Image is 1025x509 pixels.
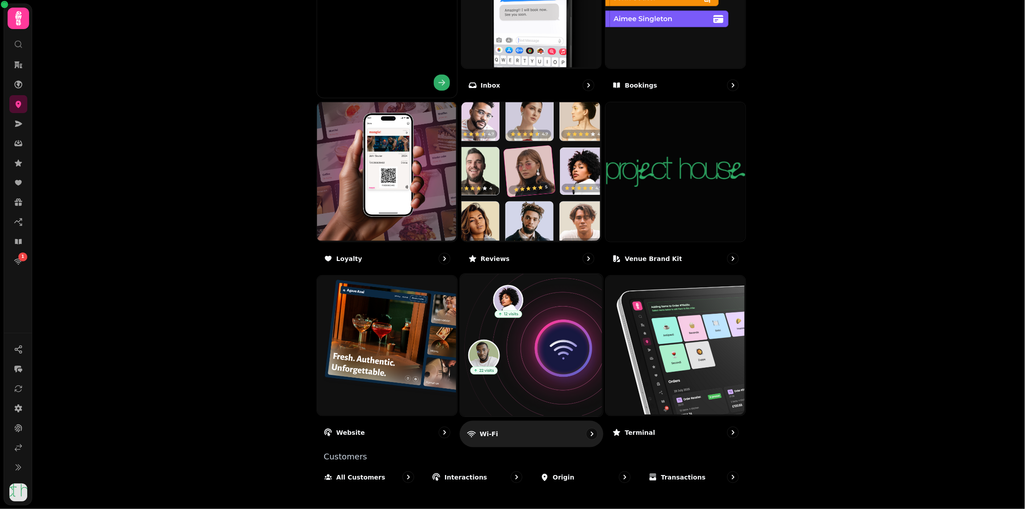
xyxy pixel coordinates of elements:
[606,102,745,242] img: aHR0cHM6Ly9maWxlcy5zdGFtcGVkZS5haS8zZmZjNWFiOS0wMzdlLTRhYTEtYjdjZS0zYzViMmQ0NzhkMzIvbWVkaWEvZGQ2M...
[425,464,529,490] a: Interactions
[729,473,737,482] svg: go to
[605,102,746,272] a: Venue brand kit
[316,101,456,241] img: Loyalty
[336,428,365,437] p: Website
[729,81,737,90] svg: go to
[605,275,745,415] img: Terminal
[625,81,657,90] p: Bookings
[9,252,27,270] a: 1
[729,428,737,437] svg: go to
[479,429,498,438] p: Wi-Fi
[445,473,487,482] p: Interactions
[661,473,706,482] p: Transactions
[729,254,737,263] svg: go to
[553,473,574,482] p: Origin
[317,275,457,446] a: WebsiteWebsite
[440,428,449,437] svg: go to
[8,484,29,501] button: User avatar
[625,254,682,263] p: Venue brand kit
[641,464,746,490] a: Transactions
[587,429,596,438] svg: go to
[9,484,27,501] img: User avatar
[625,428,655,437] p: Terminal
[461,101,601,241] img: Reviews
[316,275,456,415] img: Website
[317,102,457,272] a: LoyaltyLoyalty
[336,473,385,482] p: All customers
[21,254,24,260] span: 1
[533,464,638,490] a: Origin
[584,254,593,263] svg: go to
[460,274,603,447] a: Wi-FiWi-Fi
[481,254,510,263] p: Reviews
[605,275,746,446] a: TerminalTerminal
[324,453,746,461] p: Customers
[584,81,593,90] svg: go to
[440,254,449,263] svg: go to
[404,473,413,482] svg: go to
[461,102,602,272] a: ReviewsReviews
[512,473,521,482] svg: go to
[481,81,500,90] p: Inbox
[317,464,421,490] a: All customers
[620,473,629,482] svg: go to
[459,273,601,416] img: Wi-Fi
[336,254,362,263] p: Loyalty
